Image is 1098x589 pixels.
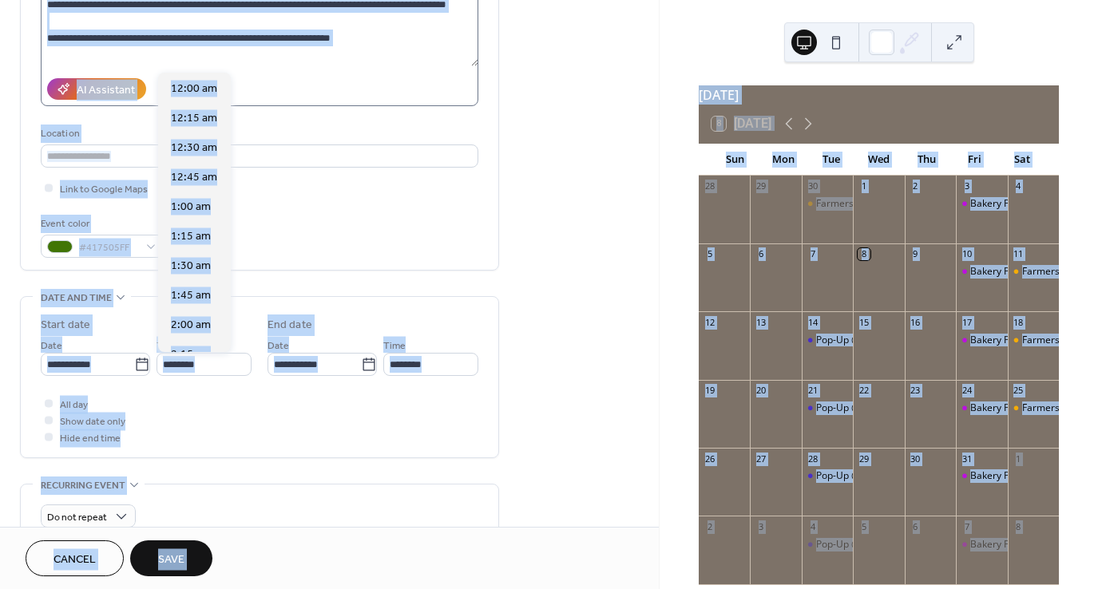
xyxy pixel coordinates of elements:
[1013,385,1025,397] div: 25
[961,248,973,260] div: 10
[902,144,950,176] div: Thu
[171,287,211,304] span: 1:45 am
[961,453,973,464] div: 31
[171,346,211,363] span: 2:15 am
[802,401,853,415] div: Pop-Up @ Manna Coop
[158,551,184,568] span: Save
[858,520,870,532] div: 5
[961,520,973,532] div: 7
[961,385,973,397] div: 24
[171,317,211,334] span: 2:00 am
[956,334,1007,347] div: Bakery Pickup
[704,316,715,328] div: 12
[171,81,217,97] span: 12:00 am
[47,508,107,527] span: Do not repeat
[171,110,217,127] span: 12:15 am
[858,180,870,192] div: 1
[759,144,807,176] div: Mon
[910,248,922,260] div: 9
[704,520,715,532] div: 2
[79,239,138,256] span: #417505FF
[712,144,759,176] div: Sun
[970,469,1033,483] div: Bakery Pickup
[130,540,212,576] button: Save
[1013,453,1025,464] div: 1
[807,180,819,192] div: 30
[41,215,161,232] div: Event color
[704,385,715,397] div: 19
[807,316,819,328] div: 14
[802,197,853,211] div: Farmers Market
[956,401,1007,415] div: Bakery Pickup
[970,401,1033,415] div: Bakery Pickup
[1022,265,1094,279] div: Farmers Market
[1008,401,1059,415] div: Farmers Market
[60,413,125,430] span: Show date only
[816,538,919,551] div: Pop-Up @ Manna Coop
[807,248,819,260] div: 7
[1008,334,1059,347] div: Farmers Market
[755,248,767,260] div: 6
[157,338,179,354] span: Time
[60,430,121,447] span: Hide end time
[802,469,853,483] div: Pop-Up @ Manna Coop
[41,125,475,142] div: Location
[816,401,919,415] div: Pop-Up @ Manna Coop
[970,197,1033,211] div: Bakery Pickup
[755,180,767,192] div: 29
[704,453,715,464] div: 26
[910,453,922,464] div: 30
[171,258,211,275] span: 1:30 am
[956,265,1007,279] div: Bakery Pickup
[1013,316,1025,328] div: 18
[816,197,888,211] div: Farmers Market
[910,520,922,532] div: 6
[807,453,819,464] div: 28
[961,316,973,328] div: 17
[802,334,853,347] div: Pop-Up @ Manna Coop
[1013,520,1025,532] div: 8
[807,385,819,397] div: 21
[970,265,1033,279] div: Bakery Pickup
[858,316,870,328] div: 15
[755,316,767,328] div: 13
[961,180,973,192] div: 3
[858,248,870,260] div: 8
[956,538,1007,551] div: Bakery Pickup
[60,181,148,198] span: Link to Google Maps
[704,180,715,192] div: 28
[858,453,870,464] div: 29
[910,316,922,328] div: 16
[26,540,124,576] a: Cancel
[60,397,88,413] span: All day
[802,538,853,551] div: Pop-Up @ Manna Coop
[1008,265,1059,279] div: Farmers Market
[816,334,919,347] div: Pop-Up @ Manna Coop
[41,290,112,306] span: Date and time
[54,551,96,568] span: Cancel
[1013,180,1025,192] div: 4
[970,538,1033,551] div: Bakery Pickup
[807,520,819,532] div: 4
[171,140,217,156] span: 12:30 am
[855,144,903,176] div: Wed
[910,385,922,397] div: 23
[1022,401,1094,415] div: Farmers Market
[950,144,998,176] div: Fri
[755,453,767,464] div: 27
[383,338,406,354] span: Time
[268,317,312,334] div: End date
[171,228,211,245] span: 1:15 am
[77,82,135,99] div: AI Assistant
[910,180,922,192] div: 2
[41,317,90,334] div: Start date
[1022,334,1094,347] div: Farmers Market
[268,338,289,354] span: Date
[858,385,870,397] div: 22
[1013,248,1025,260] div: 11
[816,469,919,483] div: Pop-Up @ Manna Coop
[755,520,767,532] div: 3
[956,197,1007,211] div: Bakery Pickup
[171,199,211,215] span: 1:00 am
[704,248,715,260] div: 5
